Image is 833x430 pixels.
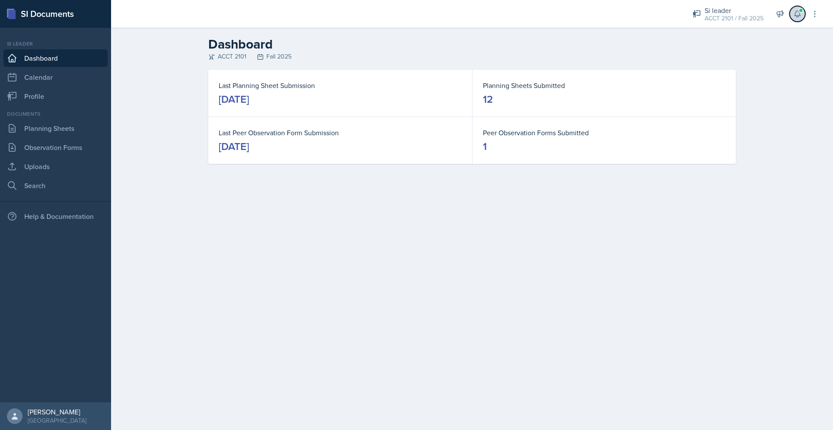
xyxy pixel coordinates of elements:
div: [PERSON_NAME] [28,407,86,416]
a: Search [3,177,108,194]
a: Dashboard [3,49,108,67]
div: 1 [483,140,487,153]
a: Observation Forms [3,139,108,156]
div: ACCT 2101 / Fall 2025 [705,14,764,23]
div: Documents [3,110,108,118]
div: [GEOGRAPHIC_DATA] [28,416,86,425]
a: Calendar [3,68,108,86]
a: Uploads [3,158,108,175]
div: Help & Documentation [3,208,108,225]
a: Profile [3,88,108,105]
dt: Last Peer Observation Form Submission [219,127,462,138]
dt: Last Planning Sheet Submission [219,80,462,91]
dt: Planning Sheets Submitted [483,80,725,91]
dt: Peer Observation Forms Submitted [483,127,725,138]
div: [DATE] [219,92,249,106]
div: 12 [483,92,493,106]
a: Planning Sheets [3,120,108,137]
div: ACCT 2101 Fall 2025 [208,52,736,61]
div: Si leader [3,40,108,48]
h2: Dashboard [208,36,736,52]
div: Si leader [705,5,764,16]
div: [DATE] [219,140,249,153]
